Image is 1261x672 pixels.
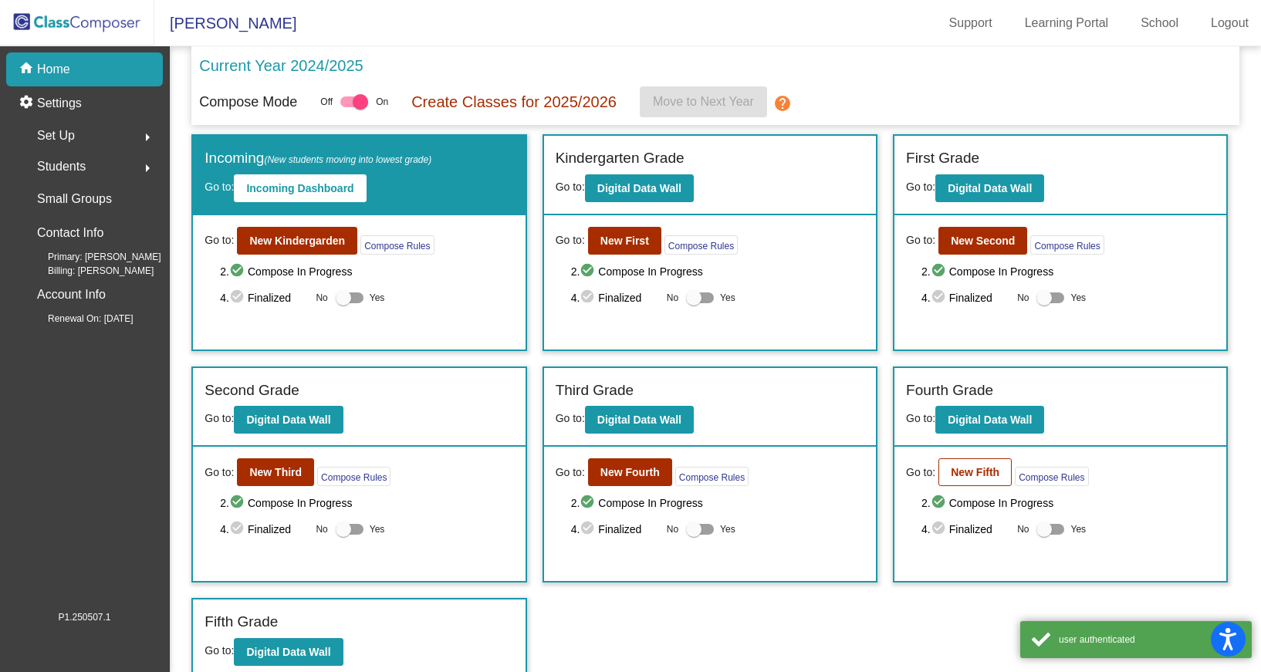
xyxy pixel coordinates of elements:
[585,406,694,434] button: Digital Data Wall
[320,95,333,109] span: Off
[1198,11,1261,35] a: Logout
[205,232,234,248] span: Go to:
[317,467,390,486] button: Compose Rules
[246,646,330,658] b: Digital Data Wall
[906,181,935,193] span: Go to:
[556,181,585,193] span: Go to:
[580,262,598,281] mat-icon: check_circle
[921,494,1215,512] span: 2. Compose In Progress
[667,522,678,536] span: No
[249,466,302,478] b: New Third
[229,262,248,281] mat-icon: check_circle
[316,522,327,536] span: No
[938,227,1027,255] button: New Second
[1015,467,1088,486] button: Compose Rules
[199,54,363,77] p: Current Year 2024/2025
[249,235,345,247] b: New Kindergarden
[948,182,1032,194] b: Digital Data Wall
[37,284,106,306] p: Account Info
[205,181,234,193] span: Go to:
[597,182,681,194] b: Digital Data Wall
[205,380,299,402] label: Second Grade
[556,464,585,481] span: Go to:
[935,406,1044,434] button: Digital Data Wall
[411,90,617,113] p: Create Classes for 2025/2026
[264,154,431,165] span: (New students moving into lowest grade)
[23,264,154,278] span: Billing: [PERSON_NAME]
[931,494,949,512] mat-icon: check_circle
[667,291,678,305] span: No
[1128,11,1191,35] a: School
[921,289,1009,307] span: 4. Finalized
[220,262,513,281] span: 2. Compose In Progress
[571,494,864,512] span: 2. Compose In Progress
[246,414,330,426] b: Digital Data Wall
[37,222,103,244] p: Contact Info
[921,262,1215,281] span: 2. Compose In Progress
[360,235,434,255] button: Compose Rules
[37,60,70,79] p: Home
[675,467,749,486] button: Compose Rules
[906,412,935,424] span: Go to:
[556,412,585,424] span: Go to:
[580,520,598,539] mat-icon: check_circle
[935,174,1044,202] button: Digital Data Wall
[585,174,694,202] button: Digital Data Wall
[23,312,133,326] span: Renewal On: [DATE]
[205,644,234,657] span: Go to:
[931,262,949,281] mat-icon: check_circle
[154,11,296,35] span: [PERSON_NAME]
[229,520,248,539] mat-icon: check_circle
[653,95,754,108] span: Move to Next Year
[1030,235,1104,255] button: Compose Rules
[580,494,598,512] mat-icon: check_circle
[931,289,949,307] mat-icon: check_circle
[138,159,157,177] mat-icon: arrow_right
[205,412,234,424] span: Go to:
[1017,291,1029,305] span: No
[588,227,661,255] button: New First
[556,147,685,170] label: Kindergarten Grade
[37,188,112,210] p: Small Groups
[571,262,864,281] span: 2. Compose In Progress
[640,86,767,117] button: Move to Next Year
[234,638,343,666] button: Digital Data Wall
[556,232,585,248] span: Go to:
[37,156,86,177] span: Students
[937,11,1005,35] a: Support
[931,520,949,539] mat-icon: check_circle
[906,232,935,248] span: Go to:
[906,380,993,402] label: Fourth Grade
[1070,520,1086,539] span: Yes
[948,414,1032,426] b: Digital Data Wall
[571,289,659,307] span: 4. Finalized
[1059,591,1240,605] div: Successfully fetched renewal date
[246,182,353,194] b: Incoming Dashboard
[199,92,297,113] p: Compose Mode
[1013,11,1121,35] a: Learning Portal
[229,289,248,307] mat-icon: check_circle
[220,494,513,512] span: 2. Compose In Progress
[234,406,343,434] button: Digital Data Wall
[1017,522,1029,536] span: No
[229,494,248,512] mat-icon: check_circle
[938,458,1012,486] button: New Fifth
[376,95,388,109] span: On
[906,147,979,170] label: First Grade
[205,611,278,633] label: Fifth Grade
[37,125,75,147] span: Set Up
[138,128,157,147] mat-icon: arrow_right
[571,520,659,539] span: 4. Finalized
[220,289,308,307] span: 4. Finalized
[1070,289,1086,307] span: Yes
[600,235,649,247] b: New First
[720,289,735,307] span: Yes
[37,94,82,113] p: Settings
[597,414,681,426] b: Digital Data Wall
[773,94,792,113] mat-icon: help
[951,235,1015,247] b: New Second
[205,147,431,170] label: Incoming
[1059,549,1240,563] div: Fetched school contacts
[19,60,37,79] mat-icon: home
[921,520,1009,539] span: 4. Finalized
